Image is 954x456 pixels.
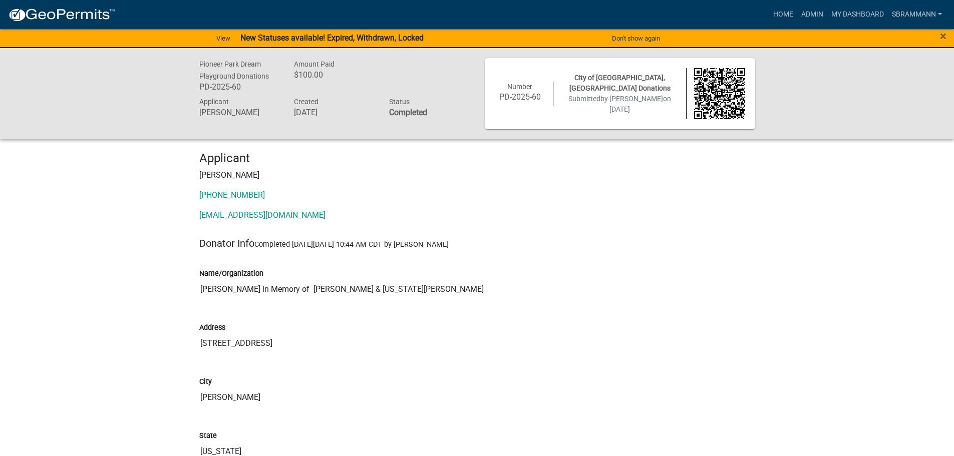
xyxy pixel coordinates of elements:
a: My Dashboard [827,5,888,24]
h6: $100.00 [294,70,374,80]
label: Address [199,324,225,331]
span: Status [389,98,410,106]
a: View [212,30,234,47]
a: SBrammann [888,5,946,24]
span: by [PERSON_NAME] [600,95,663,103]
span: Amount Paid [294,60,335,68]
p: [PERSON_NAME] [199,169,755,181]
span: Created [294,98,319,106]
button: Don't show again [608,30,664,47]
span: × [940,29,946,43]
h6: PD-2025-60 [495,92,546,102]
span: City of [GEOGRAPHIC_DATA], [GEOGRAPHIC_DATA] Donations [569,74,671,92]
img: QR code [694,68,745,119]
label: Name/Organization [199,270,263,277]
strong: Completed [389,108,427,117]
a: [PHONE_NUMBER] [199,190,265,200]
span: Applicant [199,98,229,106]
h5: Donator Info [199,237,755,249]
a: Home [769,5,797,24]
h6: [PERSON_NAME] [199,108,279,117]
span: Number [507,83,532,91]
label: State [199,432,217,439]
h6: [DATE] [294,108,374,117]
button: Close [940,30,946,42]
a: Admin [797,5,827,24]
strong: New Statuses available! Expired, Withdrawn, Locked [240,33,424,43]
span: Completed [DATE][DATE] 10:44 AM CDT by [PERSON_NAME] [254,240,449,249]
span: Pioneer Park Dream Playground Donations [199,60,269,80]
h4: Applicant [199,151,755,166]
h6: PD-2025-60 [199,82,279,92]
span: Submitted on [DATE] [568,95,671,113]
label: City [199,378,212,385]
a: [EMAIL_ADDRESS][DOMAIN_NAME] [199,210,326,220]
